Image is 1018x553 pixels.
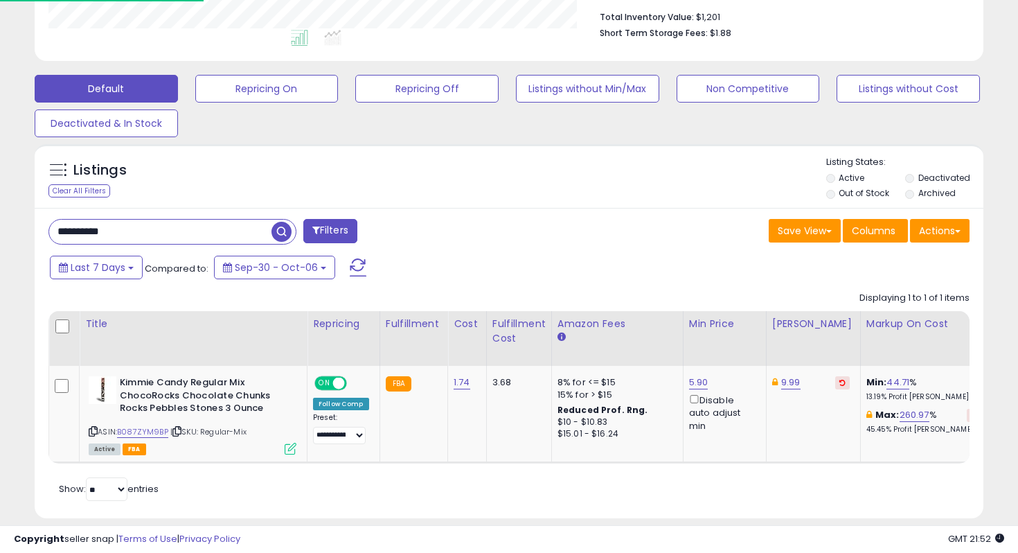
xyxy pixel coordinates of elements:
[918,172,970,184] label: Deactivated
[59,482,159,495] span: Show: entries
[557,331,566,344] small: Amazon Fees.
[689,317,760,331] div: Min Price
[145,262,208,275] span: Compared to:
[214,256,335,279] button: Sep-30 - Oct-06
[866,409,981,434] div: %
[235,261,318,274] span: Sep-30 - Oct-06
[600,11,694,23] b: Total Inventory Value:
[89,376,296,453] div: ASIN:
[492,317,546,346] div: Fulfillment Cost
[313,317,374,331] div: Repricing
[900,408,929,422] a: 260.97
[859,292,970,305] div: Displaying 1 to 1 of 1 items
[117,426,168,438] a: B087ZYM9BP
[781,376,801,389] a: 9.99
[454,317,481,331] div: Cost
[313,398,369,410] div: Follow Comp
[866,425,981,434] p: 45.45% Profit [PERSON_NAME]
[316,378,333,389] span: ON
[89,444,120,455] span: All listings currently available for purchase on Amazon
[866,317,986,331] div: Markup on Cost
[454,376,470,389] a: 1.74
[14,532,64,545] strong: Copyright
[772,317,855,331] div: [PERSON_NAME]
[73,161,127,180] h5: Listings
[355,75,499,103] button: Repricing Off
[689,376,708,389] a: 5.90
[600,27,708,39] b: Short Term Storage Fees:
[866,392,981,402] p: 13.19% Profit [PERSON_NAME]
[386,317,442,331] div: Fulfillment
[195,75,339,103] button: Repricing On
[875,408,900,421] b: Max:
[689,392,756,432] div: Disable auto adjust min
[860,311,992,366] th: The percentage added to the cost of goods (COGS) that forms the calculator for Min & Max prices.
[886,376,909,389] a: 44.71
[948,532,1004,545] span: 2025-10-14 21:52 GMT
[918,187,956,199] label: Archived
[557,389,672,401] div: 15% for > $15
[839,172,864,184] label: Active
[170,426,247,437] span: | SKU: Regular-Mix
[35,75,178,103] button: Default
[50,256,143,279] button: Last 7 Days
[910,219,970,243] button: Actions
[866,376,887,389] b: Min:
[852,224,895,238] span: Columns
[118,532,177,545] a: Terms of Use
[35,109,178,137] button: Deactivated & In Stock
[303,219,357,243] button: Filters
[516,75,659,103] button: Listings without Min/Max
[557,317,677,331] div: Amazon Fees
[837,75,980,103] button: Listings without Cost
[386,376,411,392] small: FBA
[120,376,288,419] b: Kimmie Candy Regular Mix ChocoRocks Chocolate Chunks Rocks Pebbles Stones 3 Ounce
[345,378,367,389] span: OFF
[839,187,889,199] label: Out of Stock
[48,184,110,197] div: Clear All Filters
[826,156,984,169] p: Listing States:
[492,376,541,389] div: 3.68
[710,26,731,39] span: $1.88
[557,428,672,440] div: $15.01 - $16.24
[557,416,672,428] div: $10 - $10.83
[557,404,648,416] b: Reduced Prof. Rng.
[843,219,908,243] button: Columns
[866,376,981,402] div: %
[677,75,820,103] button: Non Competitive
[866,410,872,419] i: This overrides the store level max markup for this listing
[71,261,125,274] span: Last 7 Days
[557,376,672,389] div: 8% for <= $15
[179,532,240,545] a: Privacy Policy
[769,219,841,243] button: Save View
[14,533,240,546] div: seller snap | |
[89,376,116,404] img: 41d0ByzxS+L._SL40_.jpg
[313,413,369,444] div: Preset:
[85,317,301,331] div: Title
[123,444,146,455] span: FBA
[600,8,959,24] li: $1,201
